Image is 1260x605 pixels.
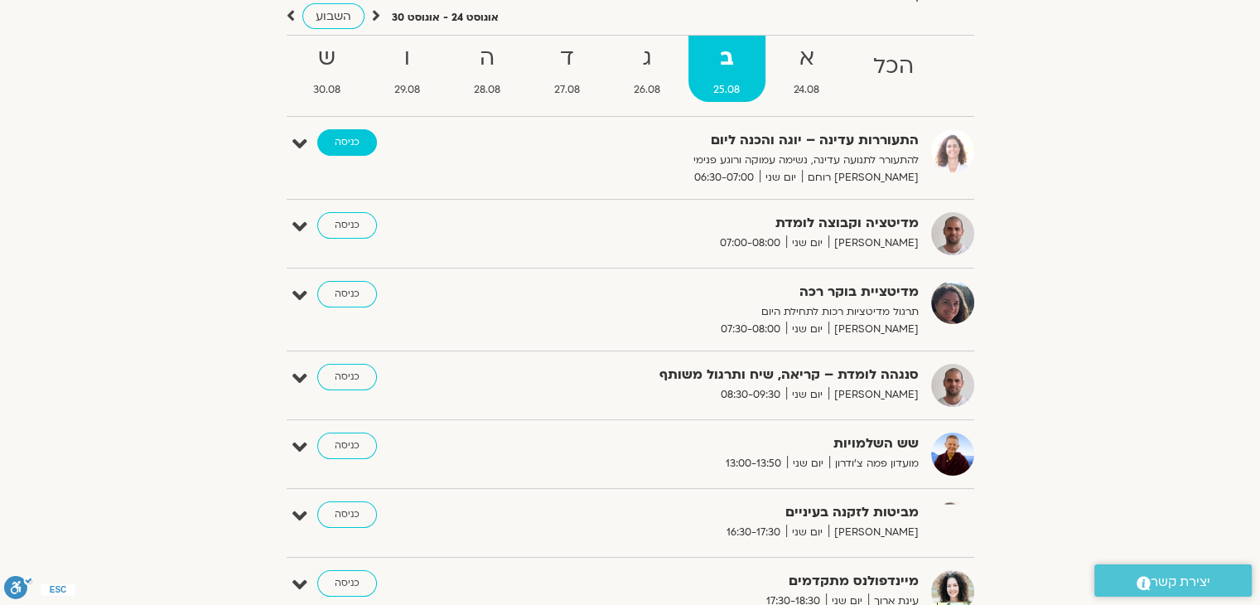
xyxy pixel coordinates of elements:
[769,81,845,99] span: 24.08
[786,386,828,404] span: יום שני
[688,169,760,186] span: 06:30-07:00
[608,36,685,102] a: ג26.08
[802,169,919,186] span: [PERSON_NAME] רוחם
[786,235,828,252] span: יום שני
[688,36,765,102] a: ב25.08
[787,455,829,472] span: יום שני
[369,81,445,99] span: 29.08
[316,8,351,24] span: השבוע
[848,48,939,85] strong: הכל
[529,36,605,102] a: ד27.08
[288,36,366,102] a: ש30.08
[529,40,605,77] strong: ד
[688,81,765,99] span: 25.08
[513,303,919,321] p: תרגול מדיטציות רכות לתחילת היום
[529,81,605,99] span: 27.08
[608,40,685,77] strong: ג
[828,235,919,252] span: [PERSON_NAME]
[317,129,377,156] a: כניסה
[317,364,377,390] a: כניסה
[721,524,786,541] span: 16:30-17:30
[1094,564,1252,597] a: יצירת קשר
[769,40,845,77] strong: א
[448,81,525,99] span: 28.08
[317,501,377,528] a: כניסה
[302,3,364,29] a: השבוע
[1151,571,1210,593] span: יצירת קשר
[317,281,377,307] a: כניסה
[317,212,377,239] a: כניסה
[828,386,919,404] span: [PERSON_NAME]
[608,81,685,99] span: 26.08
[448,36,525,102] a: ה28.08
[513,281,919,303] strong: מדיטציית בוקר רכה
[786,524,828,541] span: יום שני
[513,152,919,169] p: להתעורר לתנועה עדינה, נשימה עמוקה ורוגע פנימי
[513,433,919,455] strong: שש השלמויות
[848,36,939,102] a: הכל
[513,212,919,235] strong: מדיטציה וקבוצה לומדת
[828,524,919,541] span: [PERSON_NAME]
[317,570,377,597] a: כניסה
[769,36,845,102] a: א24.08
[513,364,919,386] strong: סנגהה לומדת – קריאה, שיח ותרגול משותף
[317,433,377,459] a: כניסה
[513,570,919,593] strong: מיינדפולנס מתקדמים
[288,81,366,99] span: 30.08
[369,36,445,102] a: ו29.08
[760,169,802,186] span: יום שני
[828,321,919,338] span: [PERSON_NAME]
[288,40,366,77] strong: ש
[448,40,525,77] strong: ה
[369,40,445,77] strong: ו
[513,129,919,152] strong: התעוררות עדינה – יוגה והכנה ליום
[688,40,765,77] strong: ב
[829,455,919,472] span: מועדון פמה צ'ודרון
[714,235,786,252] span: 07:00-08:00
[715,386,786,404] span: 08:30-09:30
[513,501,919,524] strong: מביטות לזקנה בעיניים
[786,321,828,338] span: יום שני
[392,9,499,27] p: אוגוסט 24 - אוגוסט 30
[720,455,787,472] span: 13:00-13:50
[715,321,786,338] span: 07:30-08:00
